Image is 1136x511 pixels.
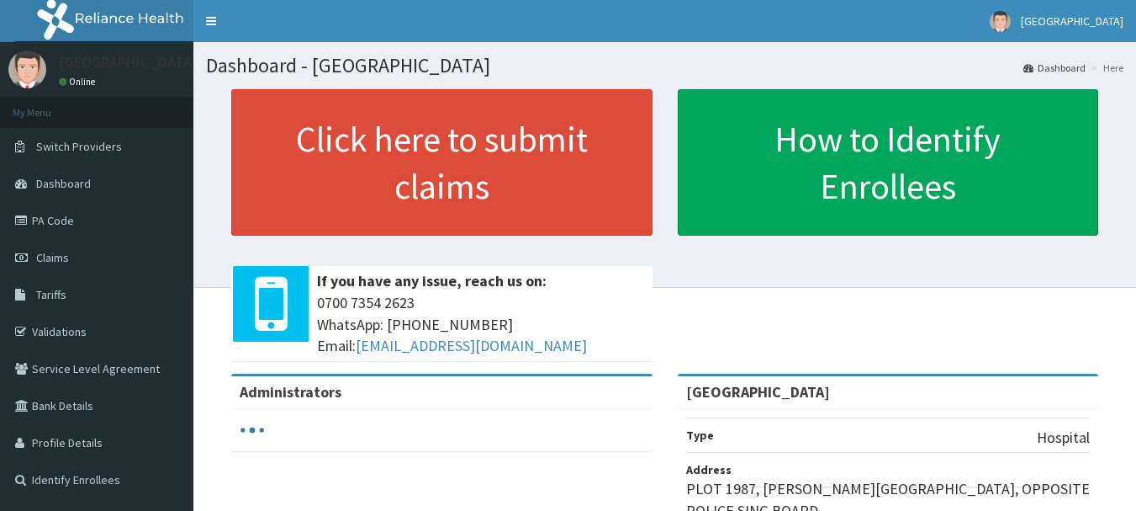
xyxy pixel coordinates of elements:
b: Administrators [240,382,341,402]
span: [GEOGRAPHIC_DATA] [1021,13,1123,29]
span: 0700 7354 2623 WhatsApp: [PHONE_NUMBER] Email: [317,292,644,357]
img: User Image [990,11,1011,32]
li: Here [1087,61,1123,75]
span: Dashboard [36,176,91,191]
a: Online [59,76,99,88]
a: [EMAIL_ADDRESS][DOMAIN_NAME] [356,336,587,355]
p: Hospital [1037,427,1090,449]
b: If you have any issue, reach us on: [317,271,547,290]
img: User Image [8,51,46,88]
span: Claims [36,250,69,265]
strong: [GEOGRAPHIC_DATA] [686,382,830,402]
p: [GEOGRAPHIC_DATA] [59,55,198,70]
b: Address [686,462,732,477]
b: Type [686,428,714,443]
svg: audio-loading [240,418,265,443]
h1: Dashboard - [GEOGRAPHIC_DATA] [206,55,1123,77]
span: Tariffs [36,287,66,302]
a: How to Identify Enrollees [678,89,1099,236]
a: Dashboard [1023,61,1086,75]
a: Click here to submit claims [231,89,653,236]
span: Switch Providers [36,139,122,154]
